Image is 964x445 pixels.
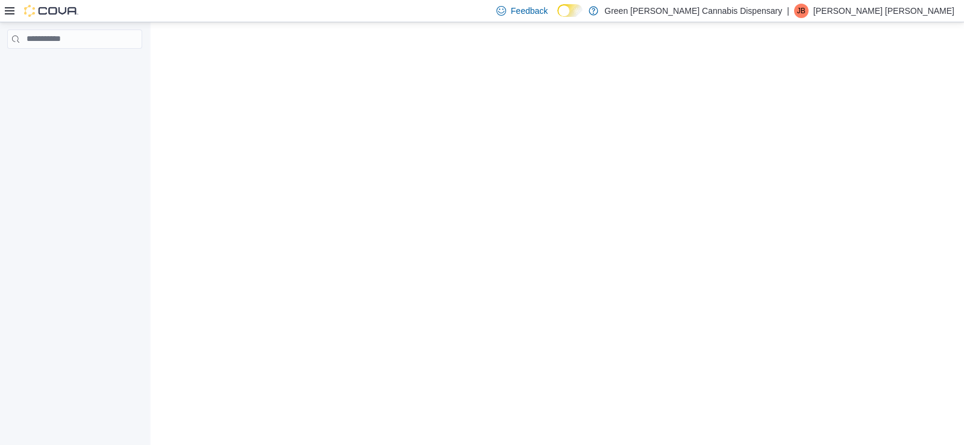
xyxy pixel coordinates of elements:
[604,4,782,18] p: Green [PERSON_NAME] Cannabis Dispensary
[813,4,954,18] p: [PERSON_NAME] [PERSON_NAME]
[511,5,548,17] span: Feedback
[24,5,78,17] img: Cova
[794,4,809,18] div: Joyce Brooke Arnold
[797,4,806,18] span: JB
[557,4,583,17] input: Dark Mode
[7,51,142,80] nav: Complex example
[787,4,789,18] p: |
